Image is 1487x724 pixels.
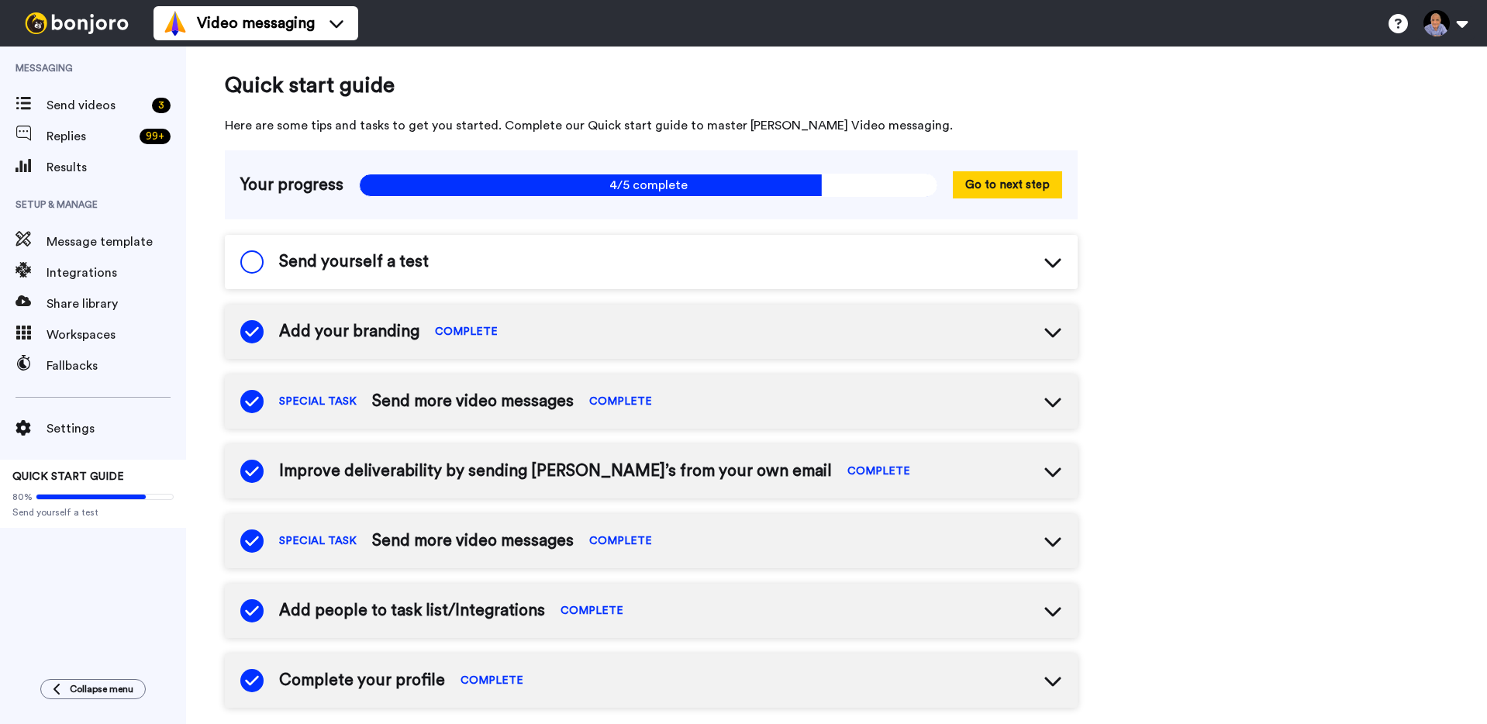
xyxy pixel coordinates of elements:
[47,295,186,313] span: Share library
[47,158,186,177] span: Results
[435,324,498,340] span: COMPLETE
[589,533,652,549] span: COMPLETE
[47,96,146,115] span: Send videos
[279,669,445,692] span: Complete your profile
[47,419,186,438] span: Settings
[19,12,135,34] img: bj-logo-header-white.svg
[279,320,419,343] span: Add your branding
[47,326,186,344] span: Workspaces
[953,171,1062,198] button: Go to next step
[279,599,545,622] span: Add people to task list/Integrations
[12,471,124,482] span: QUICK START GUIDE
[70,683,133,695] span: Collapse menu
[152,98,171,113] div: 3
[589,394,652,409] span: COMPLETE
[359,174,937,197] span: 4/5 complete
[140,129,171,144] div: 99 +
[225,116,1078,135] span: Here are some tips and tasks to get you started. Complete our Quick start guide to master [PERSON...
[279,250,429,274] span: Send yourself a test
[561,603,623,619] span: COMPLETE
[197,12,315,34] span: Video messaging
[47,357,186,375] span: Fallbacks
[847,464,910,479] span: COMPLETE
[279,394,357,409] span: SPECIAL TASK
[40,679,146,699] button: Collapse menu
[163,11,188,36] img: vm-color.svg
[240,174,343,197] span: Your progress
[225,70,1078,101] span: Quick start guide
[47,233,186,251] span: Message template
[372,529,574,553] span: Send more video messages
[461,673,523,688] span: COMPLETE
[279,460,832,483] span: Improve deliverability by sending [PERSON_NAME]’s from your own email
[279,533,357,549] span: SPECIAL TASK
[47,264,186,282] span: Integrations
[12,491,33,503] span: 80%
[12,506,174,519] span: Send yourself a test
[372,390,574,413] span: Send more video messages
[47,127,133,146] span: Replies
